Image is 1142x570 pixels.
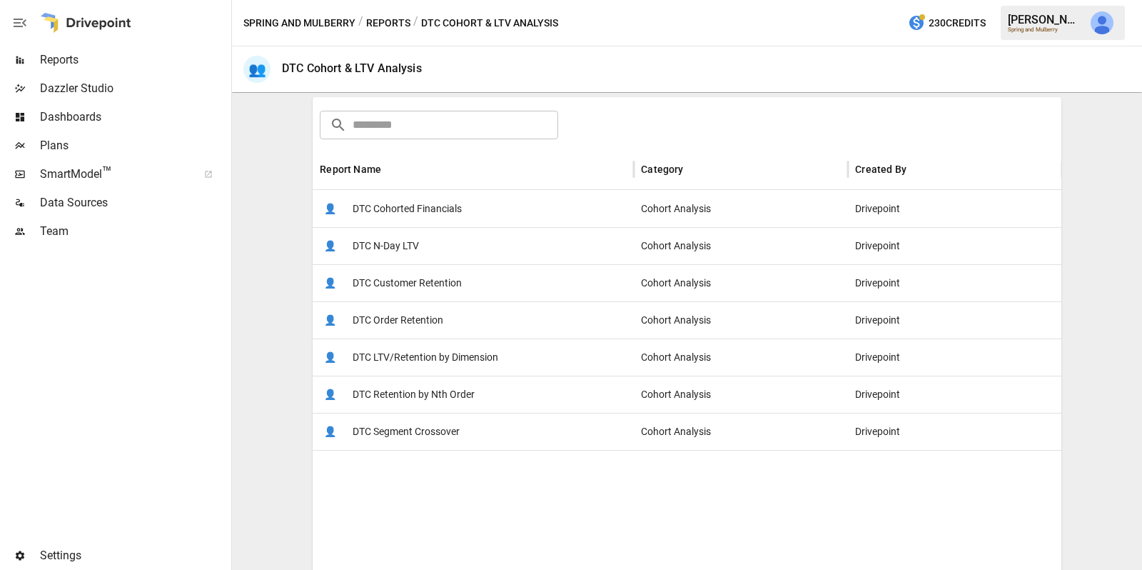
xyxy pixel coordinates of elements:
[40,166,188,183] span: SmartModel
[243,14,355,32] button: Spring and Mulberry
[1091,11,1113,34] img: Julie Wilton
[383,159,403,179] button: Sort
[243,56,271,83] div: 👥
[641,164,683,175] div: Category
[634,413,848,450] div: Cohort Analysis
[320,164,381,175] div: Report Name
[353,339,498,376] span: DTC LTV/Retention by Dimension
[353,414,460,450] span: DTC Segment Crossover
[40,223,228,240] span: Team
[848,301,1062,339] div: Drivepoint
[366,14,410,32] button: Reports
[908,159,928,179] button: Sort
[102,164,112,181] span: ™
[320,272,341,294] span: 👤
[634,264,848,301] div: Cohort Analysis
[1008,13,1082,26] div: [PERSON_NAME]
[320,421,341,442] span: 👤
[353,265,462,301] span: DTC Customer Retention
[634,301,848,339] div: Cohort Analysis
[282,61,422,75] div: DTC Cohort & LTV Analysis
[320,235,341,256] span: 👤
[1082,3,1122,43] button: Julie Wilton
[848,413,1062,450] div: Drivepoint
[353,228,419,264] span: DTC N-Day LTV
[848,227,1062,264] div: Drivepoint
[902,10,991,36] button: 230Credits
[320,346,341,368] span: 👤
[320,198,341,219] span: 👤
[353,376,475,413] span: DTC Retention by Nth Order
[848,190,1062,227] div: Drivepoint
[929,14,986,32] span: 230 Credits
[855,164,906,175] div: Created By
[358,14,363,32] div: /
[413,14,418,32] div: /
[40,80,228,97] span: Dazzler Studio
[634,227,848,264] div: Cohort Analysis
[634,190,848,227] div: Cohort Analysis
[320,309,341,331] span: 👤
[353,302,443,339] span: DTC Order Retention
[634,376,848,413] div: Cohort Analysis
[848,376,1062,413] div: Drivepoint
[40,547,228,564] span: Settings
[634,339,848,376] div: Cohort Analysis
[40,109,228,126] span: Dashboards
[40,51,228,69] span: Reports
[353,191,462,227] span: DTC Cohorted Financials
[40,137,228,154] span: Plans
[848,264,1062,301] div: Drivepoint
[320,384,341,405] span: 👤
[40,194,228,211] span: Data Sources
[684,159,704,179] button: Sort
[848,339,1062,376] div: Drivepoint
[1008,26,1082,33] div: Spring and Mulberry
